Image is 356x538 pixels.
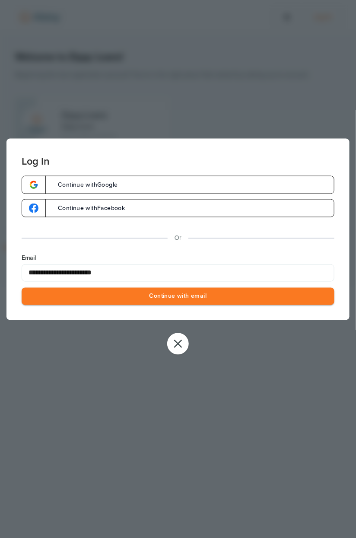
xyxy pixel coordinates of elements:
[49,182,118,188] span: Continue with Google
[22,264,334,282] input: Email Address
[29,204,38,213] img: google-logo
[49,205,125,211] span: Continue with Facebook
[29,180,38,190] img: google-logo
[22,254,334,263] label: Email
[22,199,334,217] a: google-logoContinue withFacebook
[175,233,181,244] p: Or
[167,333,189,355] button: Close
[22,176,334,194] a: google-logoContinue withGoogle
[22,288,334,306] button: Continue with email
[22,139,334,167] h3: Log In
